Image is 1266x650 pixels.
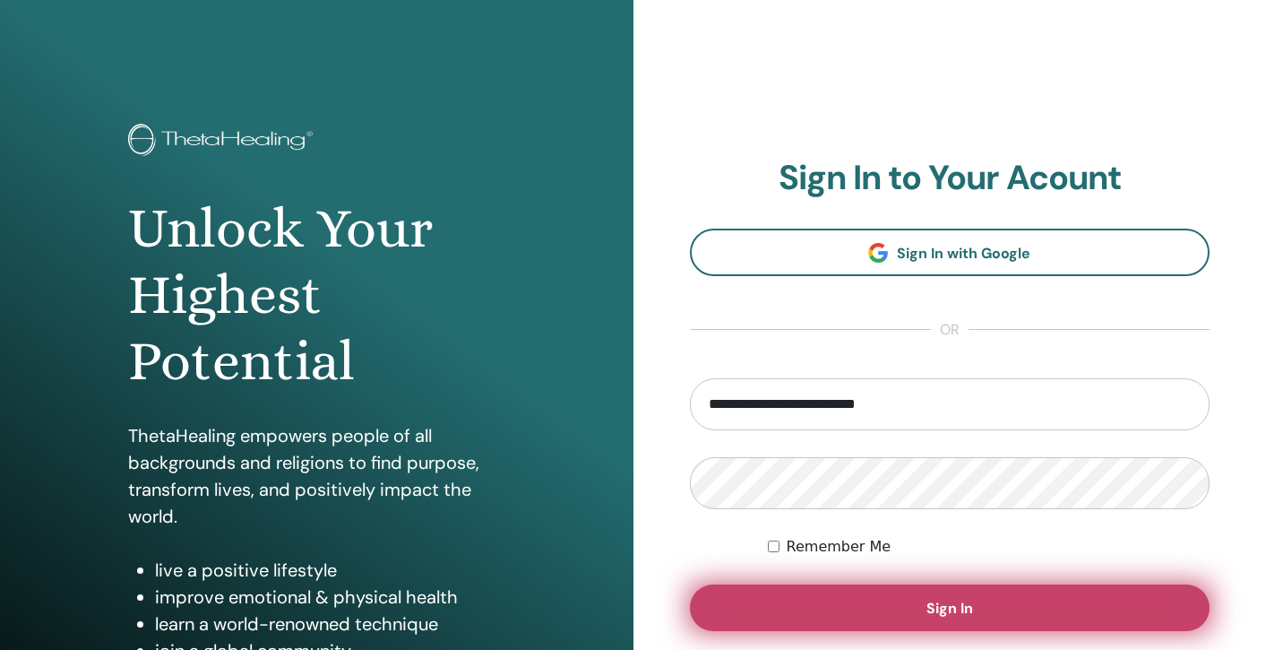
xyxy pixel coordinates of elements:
label: Remember Me [787,536,891,558]
li: improve emotional & physical health [155,584,505,611]
li: learn a world-renowned technique [155,611,505,637]
li: live a positive lifestyle [155,557,505,584]
span: or [931,319,969,341]
span: Sign In with Google [897,244,1030,263]
span: Sign In [926,599,973,618]
h1: Unlock Your Highest Potential [128,195,505,395]
button: Sign In [690,585,1210,631]
a: Sign In with Google [690,229,1210,276]
div: Keep me authenticated indefinitely or until I manually logout [768,536,1210,558]
p: ThetaHealing empowers people of all backgrounds and religions to find purpose, transform lives, a... [128,422,505,530]
h2: Sign In to Your Acount [690,158,1210,199]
